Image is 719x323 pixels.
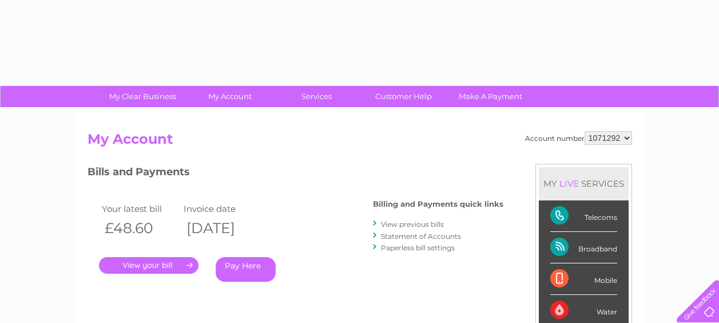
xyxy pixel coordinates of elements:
a: . [99,257,198,274]
a: Statement of Accounts [381,232,461,241]
div: Account number [525,131,632,145]
div: Broadband [550,232,617,263]
th: [DATE] [181,216,263,240]
a: My Account [182,86,277,107]
td: Invoice date [181,201,263,216]
td: Your latest bill [99,201,181,216]
a: Services [269,86,364,107]
h3: Bills and Payments [88,164,503,184]
a: Paperless bill settings [381,243,455,252]
div: MY SERVICES [539,167,629,200]
a: My Clear Business [96,86,190,107]
a: Customer Help [356,86,451,107]
a: View previous bills [381,220,444,229]
h2: My Account [88,131,632,153]
a: Pay Here [216,257,276,282]
div: LIVE [557,178,581,189]
h4: Billing and Payments quick links [373,200,503,208]
th: £48.60 [99,216,181,240]
div: Telecoms [550,200,617,232]
a: Make A Payment [443,86,538,107]
div: Mobile [550,263,617,295]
